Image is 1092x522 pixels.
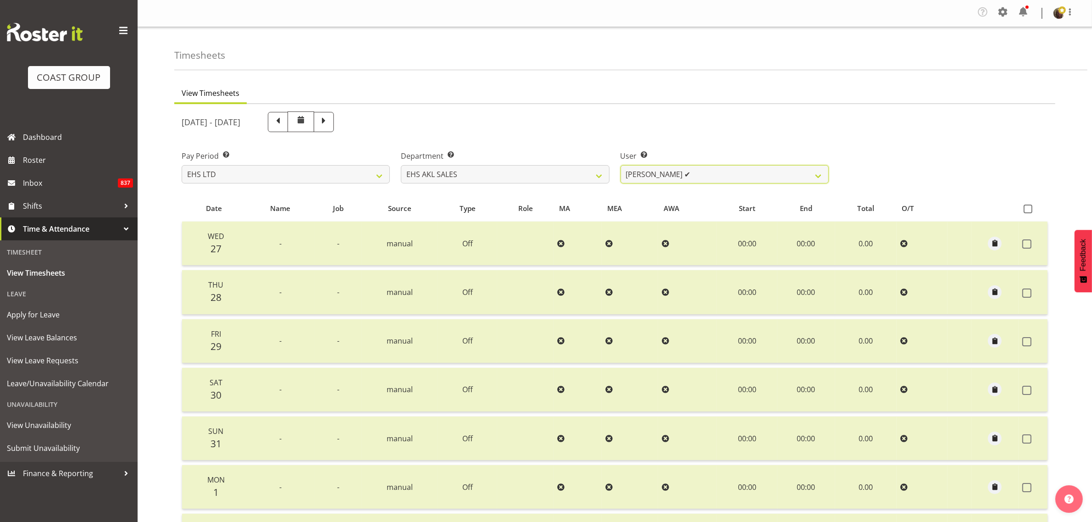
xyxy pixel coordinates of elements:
[182,117,240,127] h5: [DATE] - [DATE]
[211,242,222,255] span: 27
[1064,494,1074,504] img: help-xxl-2.png
[835,368,897,412] td: 0.00
[1079,239,1087,271] span: Feedback
[279,287,282,297] span: -
[835,465,897,509] td: 0.00
[7,331,131,344] span: View Leave Balances
[337,384,339,394] span: -
[717,416,777,461] td: 00:00
[835,270,897,314] td: 0.00
[835,416,897,461] td: 0.00
[2,414,135,437] a: View Unavailability
[717,465,777,509] td: 00:00
[211,329,221,339] span: Fri
[337,239,339,249] span: -
[211,437,222,450] span: 31
[23,176,118,190] span: Inbox
[438,368,498,412] td: Off
[279,336,282,346] span: -
[7,266,131,280] span: View Timesheets
[717,319,777,363] td: 00:00
[2,372,135,395] a: Leave/Unavailability Calendar
[777,368,835,412] td: 00:00
[2,349,135,372] a: View Leave Requests
[7,308,131,322] span: Apply for Leave
[251,203,310,214] div: Name
[438,416,498,461] td: Off
[2,326,135,349] a: View Leave Balances
[621,150,829,161] label: User
[23,199,119,213] span: Shifts
[835,222,897,266] td: 0.00
[210,378,222,388] span: Sat
[438,319,498,363] td: Off
[835,319,897,363] td: 0.00
[717,368,777,412] td: 00:00
[182,88,239,99] span: View Timesheets
[337,336,339,346] span: -
[7,441,131,455] span: Submit Unavailability
[1075,230,1092,292] button: Feedback - Show survey
[211,291,222,304] span: 28
[387,336,413,346] span: manual
[559,203,597,214] div: MA
[443,203,492,214] div: Type
[503,203,549,214] div: Role
[207,475,225,485] span: Mon
[2,395,135,414] div: Unavailability
[23,153,133,167] span: Roster
[840,203,891,214] div: Total
[387,384,413,394] span: manual
[2,261,135,284] a: View Timesheets
[717,222,777,266] td: 00:00
[401,150,609,161] label: Department
[7,418,131,432] span: View Unavailability
[902,203,942,214] div: O/T
[208,231,224,241] span: Wed
[337,482,339,492] span: -
[438,465,498,509] td: Off
[387,287,413,297] span: manual
[2,243,135,261] div: Timesheet
[320,203,357,214] div: Job
[118,178,133,188] span: 837
[664,203,712,214] div: AWA
[1053,8,1064,19] img: dane-botherwayfe4591eb3472f9d4098efc7e1451176c.png
[279,433,282,444] span: -
[279,482,282,492] span: -
[279,384,282,394] span: -
[279,239,282,249] span: -
[23,130,133,144] span: Dashboard
[777,319,835,363] td: 00:00
[187,203,240,214] div: Date
[2,437,135,460] a: Submit Unavailability
[777,270,835,314] td: 00:00
[367,203,432,214] div: Source
[777,222,835,266] td: 00:00
[7,377,131,390] span: Leave/Unavailability Calendar
[7,23,83,41] img: Rosterit website logo
[337,433,339,444] span: -
[208,280,223,290] span: Thu
[211,389,222,401] span: 30
[782,203,830,214] div: End
[607,203,653,214] div: MEA
[213,486,219,499] span: 1
[438,270,498,314] td: Off
[208,426,223,436] span: Sun
[23,222,119,236] span: Time & Attendance
[182,150,390,161] label: Pay Period
[777,416,835,461] td: 00:00
[7,354,131,367] span: View Leave Requests
[2,303,135,326] a: Apply for Leave
[2,284,135,303] div: Leave
[387,433,413,444] span: manual
[722,203,772,214] div: Start
[717,270,777,314] td: 00:00
[387,239,413,249] span: manual
[438,222,498,266] td: Off
[337,287,339,297] span: -
[23,466,119,480] span: Finance & Reporting
[777,465,835,509] td: 00:00
[174,50,225,61] h4: Timesheets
